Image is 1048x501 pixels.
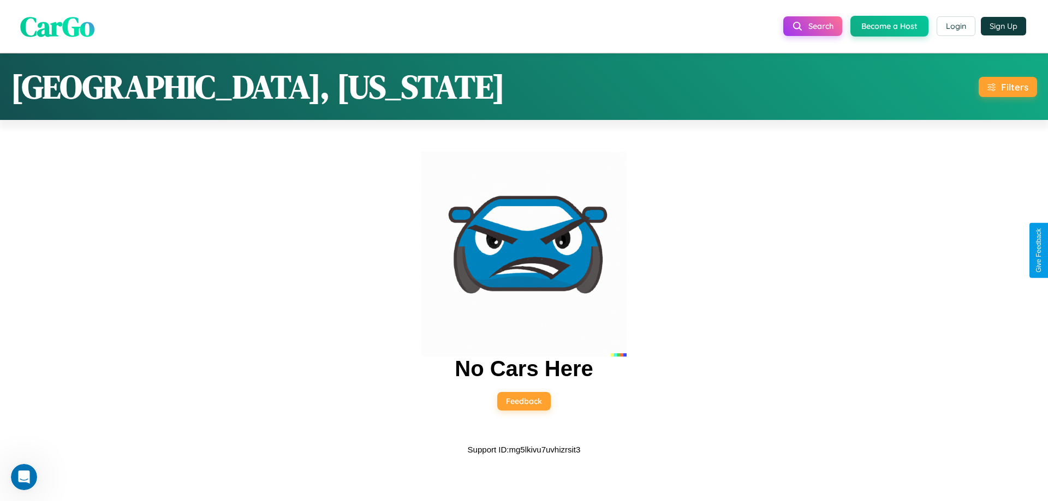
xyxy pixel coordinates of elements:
[783,16,842,36] button: Search
[468,442,581,457] p: Support ID: mg5lkivu7uvhizrsit3
[455,357,593,381] h2: No Cars Here
[421,152,627,357] img: car
[11,464,37,490] iframe: Intercom live chat
[808,21,833,31] span: Search
[1001,81,1028,93] div: Filters
[20,7,94,45] span: CarGo
[497,392,551,411] button: Feedback
[979,77,1037,97] button: Filters
[11,64,505,109] h1: [GEOGRAPHIC_DATA], [US_STATE]
[981,17,1026,35] button: Sign Up
[937,16,975,36] button: Login
[1035,228,1043,273] div: Give Feedback
[850,16,928,37] button: Become a Host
